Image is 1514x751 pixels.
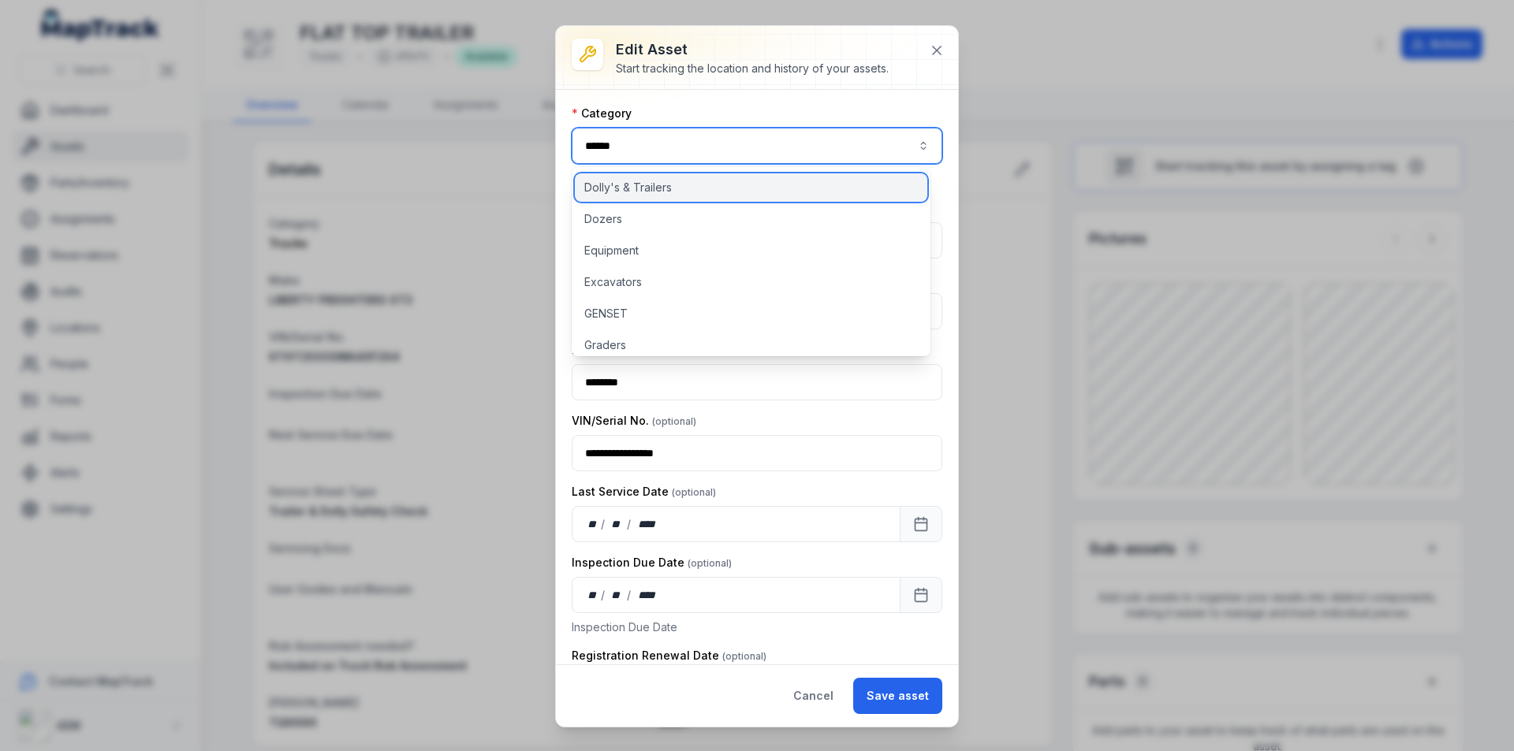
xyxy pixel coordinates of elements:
div: / [601,587,606,603]
div: day, [585,516,601,532]
p: Inspection Due Date [572,619,942,635]
span: GENSET [584,306,628,322]
span: Excavators [584,274,642,290]
div: / [627,587,632,603]
div: day, [585,587,601,603]
button: Calendar [900,506,942,542]
label: Inspection Due Date [572,555,732,571]
label: Last Service Date [572,484,716,500]
h3: Edit asset [616,39,889,61]
button: Save asset [853,678,942,714]
button: Cancel [780,678,847,714]
div: month, [606,587,628,603]
div: year, [632,516,662,532]
div: month, [606,516,628,532]
span: Dolly's & Trailers [584,180,672,195]
span: Equipment [584,243,639,258]
div: Start tracking the location and history of your assets. [616,61,889,76]
label: Category [572,106,632,121]
span: Graders [584,337,626,353]
button: Calendar [900,577,942,613]
div: / [627,516,632,532]
div: / [601,516,606,532]
label: Registration Renewal Date [572,648,766,664]
span: Dozers [584,211,622,227]
div: year, [632,587,662,603]
label: VIN/Serial No. [572,413,696,429]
